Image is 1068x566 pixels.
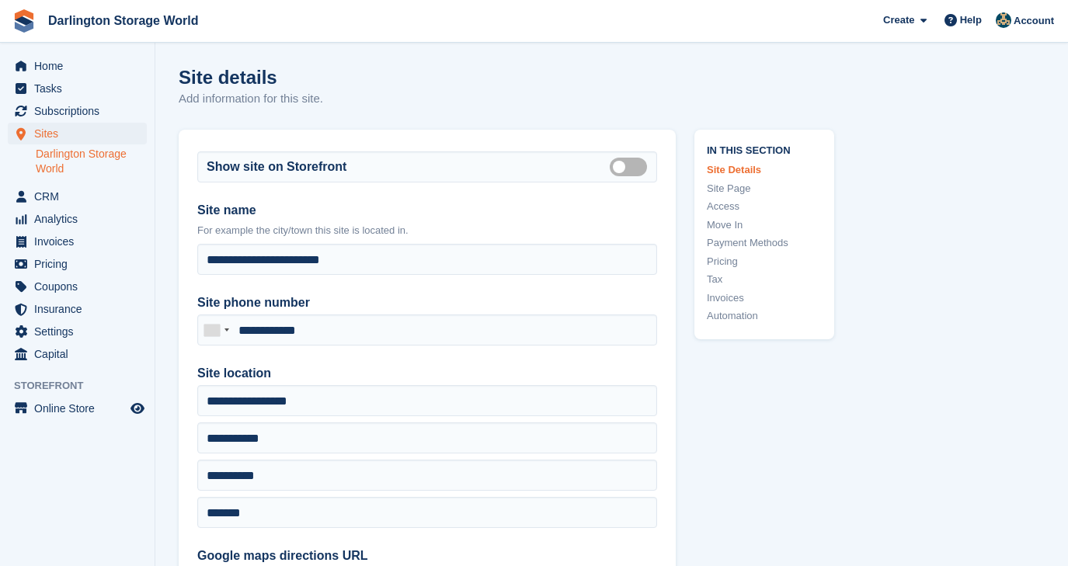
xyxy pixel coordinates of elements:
[8,123,147,144] a: menu
[8,253,147,275] a: menu
[8,208,147,230] a: menu
[34,276,127,297] span: Coupons
[197,293,657,312] label: Site phone number
[8,321,147,342] a: menu
[707,199,822,214] a: Access
[34,208,127,230] span: Analytics
[36,147,147,176] a: Darlington Storage World
[34,186,127,207] span: CRM
[707,290,822,306] a: Invoices
[197,223,657,238] p: For example the city/town this site is located in.
[883,12,914,28] span: Create
[8,55,147,77] a: menu
[707,272,822,287] a: Tax
[8,343,147,365] a: menu
[707,254,822,269] a: Pricing
[707,308,822,324] a: Automation
[34,321,127,342] span: Settings
[8,398,147,419] a: menu
[197,201,657,220] label: Site name
[179,90,323,108] p: Add information for this site.
[1014,13,1054,29] span: Account
[34,100,127,122] span: Subscriptions
[707,181,822,196] a: Site Page
[12,9,36,33] img: stora-icon-8386f47178a22dfd0bd8f6a31ec36ba5ce8667c1dd55bd0f319d3a0aa187defe.svg
[34,343,127,365] span: Capital
[610,165,653,168] label: Is public
[34,55,127,77] span: Home
[179,67,323,88] h1: Site details
[8,100,147,122] a: menu
[8,78,147,99] a: menu
[8,231,147,252] a: menu
[707,142,822,157] span: In this section
[34,253,127,275] span: Pricing
[14,378,155,394] span: Storefront
[34,123,127,144] span: Sites
[197,547,657,565] label: Google maps directions URL
[8,298,147,320] a: menu
[128,399,147,418] a: Preview store
[34,231,127,252] span: Invoices
[707,162,822,178] a: Site Details
[996,12,1011,28] img: Jake Doyle
[8,186,147,207] a: menu
[207,158,346,176] label: Show site on Storefront
[42,8,204,33] a: Darlington Storage World
[34,78,127,99] span: Tasks
[707,217,822,233] a: Move In
[8,276,147,297] a: menu
[34,298,127,320] span: Insurance
[34,398,127,419] span: Online Store
[960,12,982,28] span: Help
[197,364,657,383] label: Site location
[707,235,822,251] a: Payment Methods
